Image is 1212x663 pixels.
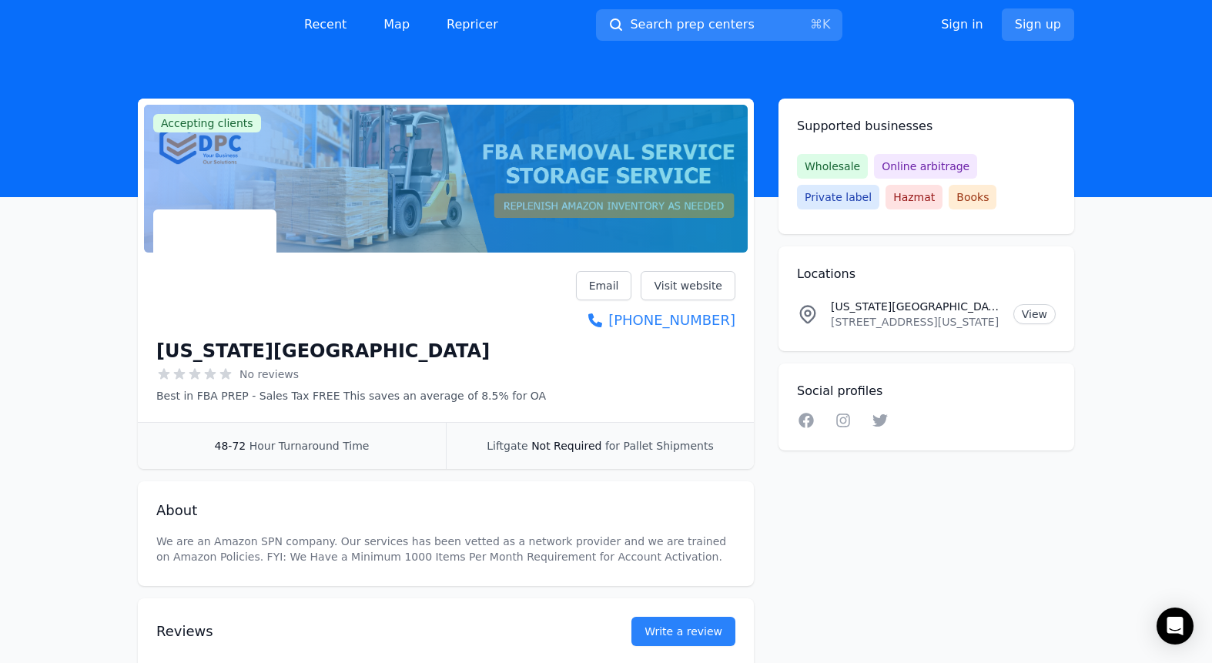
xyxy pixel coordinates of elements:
h2: Supported businesses [797,117,1056,136]
a: Visit website [641,271,735,300]
span: 48-72 [215,440,246,452]
span: Search prep centers [630,15,754,34]
h1: [US_STATE][GEOGRAPHIC_DATA] [156,339,490,363]
a: Sign up [1002,8,1074,41]
span: for Pallet Shipments [605,440,714,452]
span: No reviews [239,367,299,382]
h2: Social profiles [797,382,1056,400]
button: Search prep centers⌘K [596,9,842,41]
div: Open Intercom Messenger [1157,608,1194,645]
a: Map [371,9,422,40]
kbd: ⌘ [810,17,822,32]
span: Liftgate [487,440,527,452]
span: Accepting clients [153,114,261,132]
p: [STREET_ADDRESS][US_STATE] [831,314,1001,330]
a: Recent [292,9,359,40]
p: Best in FBA PREP - Sales Tax FREE This saves an average of 8.5% for OA [156,388,546,403]
span: Online arbitrage [874,154,977,179]
span: Hazmat [886,185,942,209]
p: We are an Amazon SPN company. Our services has been vetted as a network provider and we are train... [156,534,735,564]
h2: Locations [797,265,1056,283]
img: Delaware Prep Center [156,213,273,330]
span: Books [949,185,996,209]
span: Wholesale [797,154,868,179]
kbd: K [822,17,831,32]
h2: About [156,500,735,521]
span: Private label [797,185,879,209]
a: Write a review [631,617,735,646]
a: Repricer [434,9,511,40]
p: [US_STATE][GEOGRAPHIC_DATA] Location [831,299,1001,314]
a: View [1013,304,1056,324]
a: Sign in [941,15,983,34]
span: Hour Turnaround Time [249,440,370,452]
a: [PHONE_NUMBER] [576,310,735,331]
span: Not Required [531,440,601,452]
img: PrepCenter [138,14,261,35]
h2: Reviews [156,621,582,642]
a: Email [576,271,632,300]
